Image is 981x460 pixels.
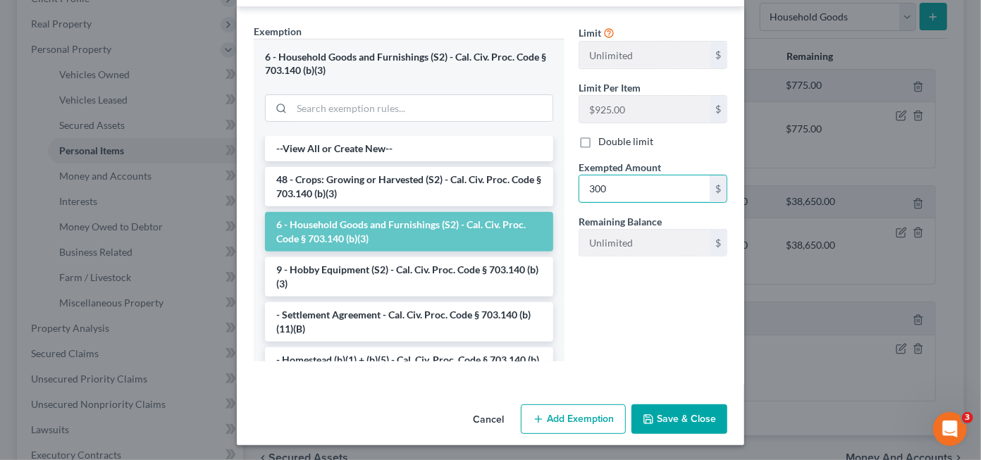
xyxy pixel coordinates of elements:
[710,175,727,202] div: $
[521,404,626,434] button: Add Exemption
[265,136,553,161] li: --View All or Create New--
[265,167,553,206] li: 48 - Crops: Growing or Harvested (S2) - Cal. Civ. Proc. Code § 703.140 (b)(3)
[265,212,553,251] li: 6 - Household Goods and Furnishings (S2) - Cal. Civ. Proc. Code § 703.140 (b)(3)
[579,27,601,39] span: Limit
[265,302,553,342] li: - Settlement Agreement - Cal. Civ. Proc. Code § 703.140 (b)(11)(B)
[710,96,727,123] div: $
[933,412,967,446] iframe: Intercom live chat
[631,404,727,434] button: Save & Close
[579,175,710,202] input: 0.00
[265,347,553,387] li: - Homestead (b)(1) + (b)(5) - Cal. Civ. Proc. Code § 703.140 (b)(1)(b)(5)
[598,135,653,149] label: Double limit
[710,42,727,68] div: $
[710,230,727,256] div: $
[579,80,641,95] label: Limit Per Item
[579,230,710,256] input: --
[579,96,710,123] input: --
[579,42,710,68] input: --
[292,95,553,122] input: Search exemption rules...
[962,412,973,423] span: 3
[579,214,662,229] label: Remaining Balance
[254,25,302,37] span: Exemption
[265,257,553,297] li: 9 - Hobby Equipment (S2) - Cal. Civ. Proc. Code § 703.140 (b)(3)
[265,51,553,77] div: 6 - Household Goods and Furnishings (S2) - Cal. Civ. Proc. Code § 703.140 (b)(3)
[462,406,515,434] button: Cancel
[579,161,661,173] span: Exempted Amount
